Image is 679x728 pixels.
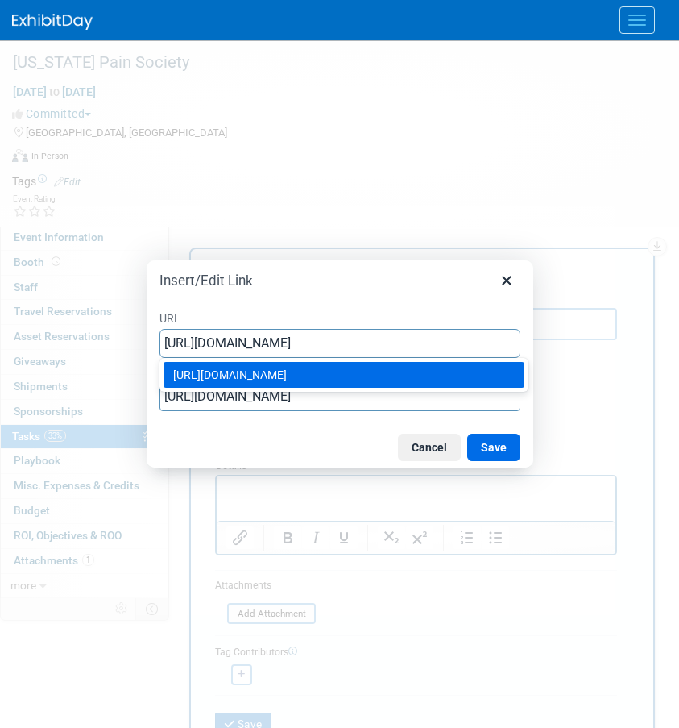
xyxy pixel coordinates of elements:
div: [URL][DOMAIN_NAME] [173,365,518,385]
label: URL [159,307,520,328]
button: Close [493,267,520,294]
div: https://pinnaclelive.jotform.com/form/212364230407142 [164,362,524,388]
h1: Insert/Edit Link [159,272,253,289]
button: Menu [619,6,655,34]
body: Rich Text Area. Press ALT-0 for help. [9,6,391,23]
img: ExhibitDay [12,14,93,30]
button: Save [467,434,520,461]
button: Cancel [398,434,461,461]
